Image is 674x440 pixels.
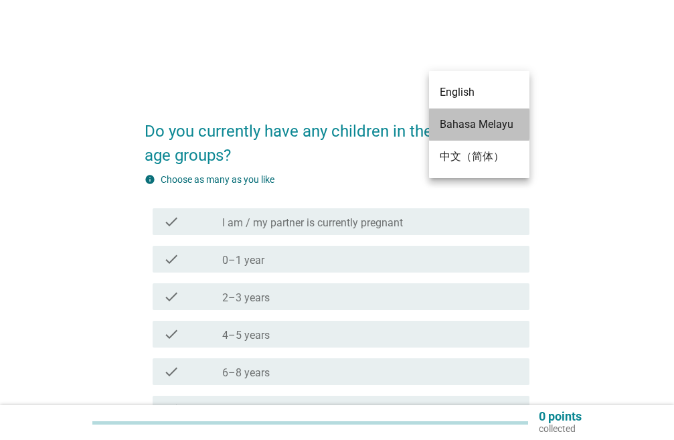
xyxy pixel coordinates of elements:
[163,364,179,380] i: check
[222,329,270,342] label: 4–5 years
[145,174,155,185] i: info
[539,411,582,423] p: 0 points
[161,174,274,185] label: Choose as many as you like
[163,401,179,417] i: check
[163,251,179,267] i: check
[145,106,529,167] h2: Do you currently have any children in the following age groups?
[163,326,179,342] i: check
[440,84,519,100] div: English
[440,149,519,165] div: 中文（简体）
[222,366,270,380] label: 6–8 years
[222,291,270,305] label: 2–3 years
[440,117,519,133] div: Bahasa Melayu
[222,254,264,267] label: 0–1 year
[222,404,276,417] label: 9–12 years
[539,423,582,435] p: collected
[163,289,179,305] i: check
[163,214,179,230] i: check
[222,216,403,230] label: I am / my partner is currently pregnant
